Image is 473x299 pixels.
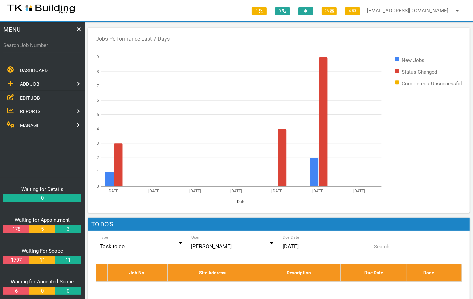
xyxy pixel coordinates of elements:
img: s3file [7,3,75,14]
th: Description [257,264,341,281]
text: Jobs Performance Last 7 Days [96,36,170,42]
text: [DATE] [312,188,324,193]
a: 3 [55,225,81,233]
span: 4 [345,7,360,15]
text: 2 [97,155,99,160]
a: Waiting for Accepted Scope [11,279,74,285]
th: Due Date [340,264,407,281]
text: New Jobs [402,57,424,63]
text: Status Changed [402,69,437,75]
span: 1 [252,7,267,15]
a: 0 [55,287,81,295]
span: MANAGE [20,123,40,128]
a: Waiting for Appointment [15,217,70,223]
span: 26 [322,7,337,15]
text: Date [237,199,245,204]
text: 7 [97,83,99,88]
a: 0 [3,194,81,202]
a: 0 [29,287,55,295]
span: ADD JOB [20,81,39,87]
span: EDIT JOB [20,95,40,100]
text: [DATE] [108,188,119,193]
span: 0 [275,7,290,15]
a: 178 [3,225,29,233]
text: 5 [97,112,99,117]
text: 1 [97,169,99,174]
text: [DATE] [353,188,365,193]
span: REPORTS [20,109,40,114]
th: Done [407,264,450,281]
label: User [191,234,200,240]
text: [DATE] [231,188,242,193]
a: 1797 [3,256,29,264]
a: 5 [29,225,55,233]
text: Completed / Unsuccessful [402,80,462,86]
label: Type [100,234,108,240]
a: 6 [3,287,29,295]
label: Search Job Number [3,42,81,49]
a: 11 [55,256,81,264]
a: Waiting for Details [21,186,63,192]
text: 9 [97,55,99,59]
text: 0 [97,184,99,189]
th: Job No. [107,264,168,281]
th: Site Address [168,264,257,281]
label: Search [374,243,389,251]
text: [DATE] [189,188,201,193]
text: 6 [97,98,99,103]
a: Waiting For Scope [22,248,63,254]
text: 4 [97,127,99,131]
text: 3 [97,141,99,145]
span: MENU [3,25,21,34]
text: 8 [97,69,99,74]
text: [DATE] [271,188,283,193]
span: DASHBOARD [20,67,48,73]
h1: To Do's [88,218,470,231]
text: [DATE] [148,188,160,193]
a: 11 [29,256,55,264]
label: Due Date [283,234,299,240]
